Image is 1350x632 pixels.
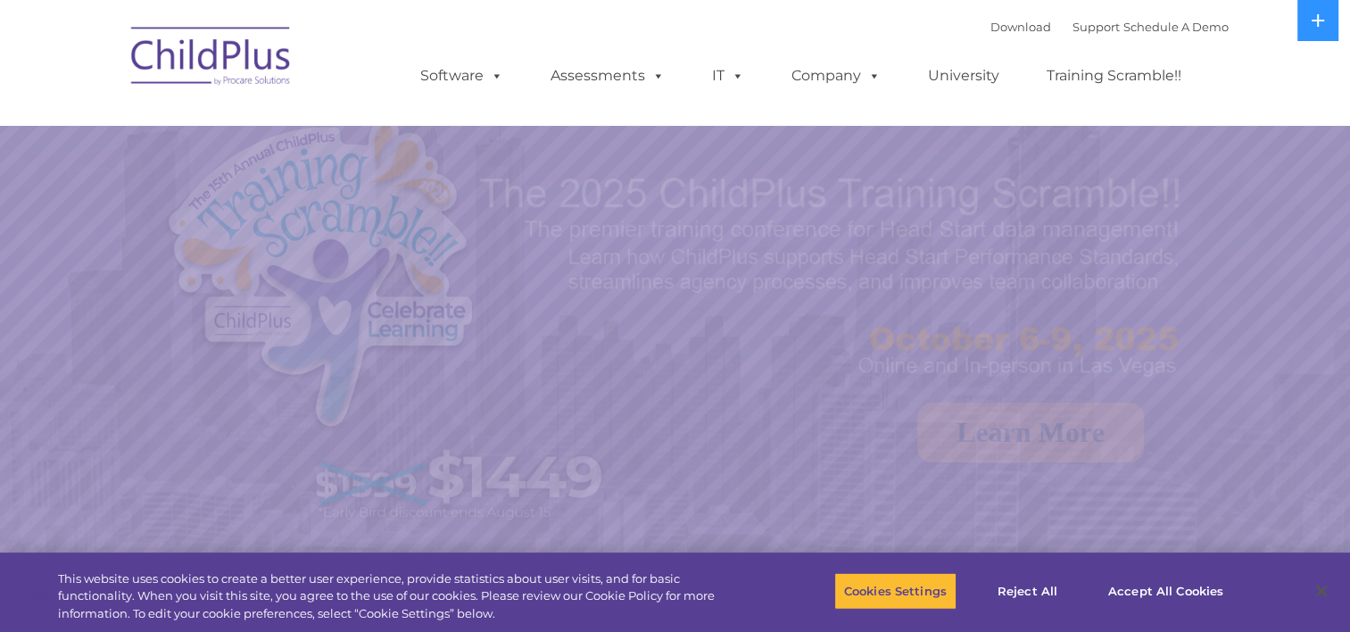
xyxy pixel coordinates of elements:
button: Cookies Settings [834,572,957,610]
a: Company [774,58,899,94]
a: Software [402,58,521,94]
a: Learn More [917,403,1144,462]
a: Schedule A Demo [1123,20,1229,34]
div: This website uses cookies to create a better user experience, provide statistics about user visit... [58,570,742,623]
a: Download [990,20,1051,34]
a: IT [694,58,762,94]
a: Support [1073,20,1120,34]
a: Training Scramble!! [1029,58,1199,94]
button: Close [1302,571,1341,611]
font: | [990,20,1229,34]
button: Reject All [972,572,1083,610]
a: University [910,58,1017,94]
button: Accept All Cookies [1098,572,1233,610]
img: ChildPlus by Procare Solutions [122,14,301,104]
a: Assessments [533,58,683,94]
